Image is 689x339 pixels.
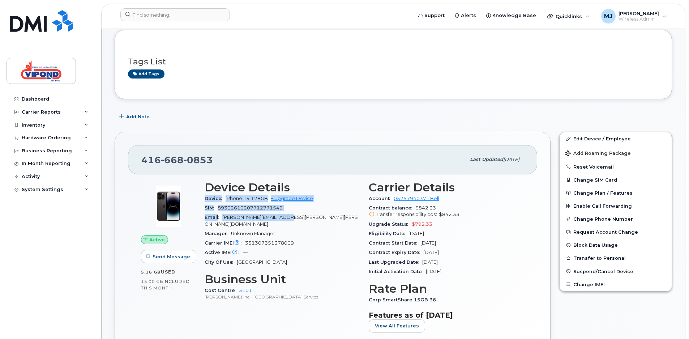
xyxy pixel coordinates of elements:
span: 0853 [184,154,213,165]
span: 668 [161,154,184,165]
button: Block Data Usage [560,238,672,251]
button: Send Message [141,250,196,263]
span: Upgrade Status [369,221,412,227]
span: Corp SmartShare 15GB 36 [369,297,440,302]
span: SIM [205,205,218,211]
button: Transfer to Personal [560,251,672,264]
span: Enable Call Forwarding [573,203,632,209]
button: Suspend/Cancel Device [560,265,672,278]
span: Device [205,196,226,201]
span: [GEOGRAPHIC_DATA] [237,259,287,265]
span: 89302610207712771549 [218,205,283,211]
span: [DATE] [426,269,441,274]
span: Last Upgraded Date [369,259,422,265]
span: Support [424,12,445,19]
span: $842.33 [369,205,524,218]
a: Knowledge Base [481,8,541,23]
img: image20231002-3703462-njx0qo.jpeg [147,185,190,228]
span: iPhone 14 128GB [226,196,268,201]
span: $792.33 [412,221,432,227]
button: Reset Voicemail [560,160,672,173]
a: 0525794037 - Bell [394,196,439,201]
h3: Business Unit [205,273,360,286]
span: Unknown Manager [231,231,275,236]
span: View All Features [375,322,419,329]
span: [PERSON_NAME] [619,10,659,16]
span: 5.16 GB [141,270,161,275]
span: Suspend/Cancel Device [573,268,633,274]
span: Email [205,215,222,220]
span: Contract balance [369,205,415,211]
button: Enable Call Forwarding [560,199,672,212]
a: Support [413,8,450,23]
span: $842.33 [439,212,459,217]
span: Cost Centre [205,288,239,293]
button: Change IMEI [560,278,672,291]
span: Knowledge Base [492,12,536,19]
h3: Rate Plan [369,282,524,295]
a: 3101 [239,288,252,293]
span: Active IMEI [205,250,243,255]
span: Wireless Admin [619,16,659,22]
span: City Of Use [205,259,237,265]
div: Mohamed Jibril [596,9,672,24]
span: Carrier IMEI [205,240,245,246]
span: [DATE] [408,231,424,236]
a: + Upgrade Device [271,196,313,201]
span: Quicklinks [556,13,582,19]
h3: Device Details [205,181,360,194]
span: Transfer responsibility cost [376,212,437,217]
span: Contract Expiry Date [369,250,423,255]
h3: Tags List [128,57,659,66]
span: Add Roaming Package [565,151,631,157]
h3: Features as of [DATE] [369,311,524,319]
div: Quicklinks [542,9,595,24]
button: Add Note [115,110,156,123]
span: Eligibility Date [369,231,408,236]
span: Initial Activation Date [369,269,426,274]
a: Alerts [450,8,481,23]
button: Add Roaming Package [560,145,672,160]
span: MJ [604,12,613,21]
span: [DATE] [422,259,438,265]
span: Manager [205,231,231,236]
p: [PERSON_NAME] Inc. -[GEOGRAPHIC_DATA] Service [205,294,360,300]
a: Add tags [128,69,164,79]
span: Active [149,236,165,243]
span: [DATE] [420,240,436,246]
button: Change Phone Number [560,212,672,225]
span: Change Plan / Features [573,190,633,195]
span: 15.00 GB [141,279,163,284]
span: Add Note [126,113,150,120]
button: Request Account Change [560,225,672,238]
span: — [243,250,248,255]
button: View All Features [369,319,425,332]
span: Account [369,196,394,201]
span: Alerts [461,12,476,19]
button: Change Plan / Features [560,186,672,199]
input: Find something... [120,8,230,21]
a: Edit Device / Employee [560,132,672,145]
span: included this month [141,279,190,291]
span: used [161,269,175,275]
button: Change SIM Card [560,173,672,186]
span: Send Message [153,253,190,260]
span: [DATE] [503,157,519,162]
span: Last updated [470,157,503,162]
span: [PERSON_NAME][EMAIL_ADDRESS][PERSON_NAME][PERSON_NAME][DOMAIN_NAME] [205,215,358,226]
span: 416 [141,154,213,165]
span: [DATE] [423,250,439,255]
span: 351307351378009 [245,240,294,246]
h3: Carrier Details [369,181,524,194]
span: Contract Start Date [369,240,420,246]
